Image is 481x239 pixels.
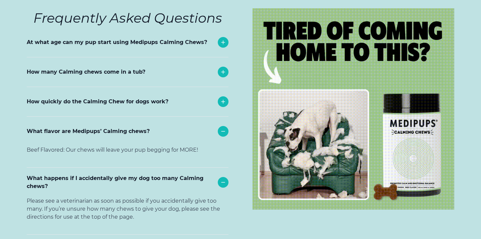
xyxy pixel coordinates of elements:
[27,127,150,135] p: What flavor are Medipups’ Calming chews?
[27,197,227,234] div: Please see a veterinarian as soon as possible if you accidentally give too many. If you’re unsure...
[27,87,227,108] div: Each tub contains 30 chews.
[27,174,214,190] p: What happens if I accidentally give my dog too many Calming chews?
[27,116,227,186] div: We created our Calming Chews as an helpful, fast remedy. The ingredients have a calming effect on...
[27,146,227,167] div: Beef Flavored: Our chews will leave your pup begging for MORE!
[27,98,168,106] p: How quickly do the Calming Chew for dogs work?
[253,8,454,210] img: Dog paw licking solution – FAQs about our chews
[27,68,145,76] p: How many Calming chews come in a tub?
[27,57,227,94] div: Our calming soft chews are an amazing solution for dogs of any breed. This chew is to be given to...
[27,8,228,28] h6: Frequently Asked Questions
[27,38,207,46] p: At what age can my pup start using Medipups Calming Chews?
